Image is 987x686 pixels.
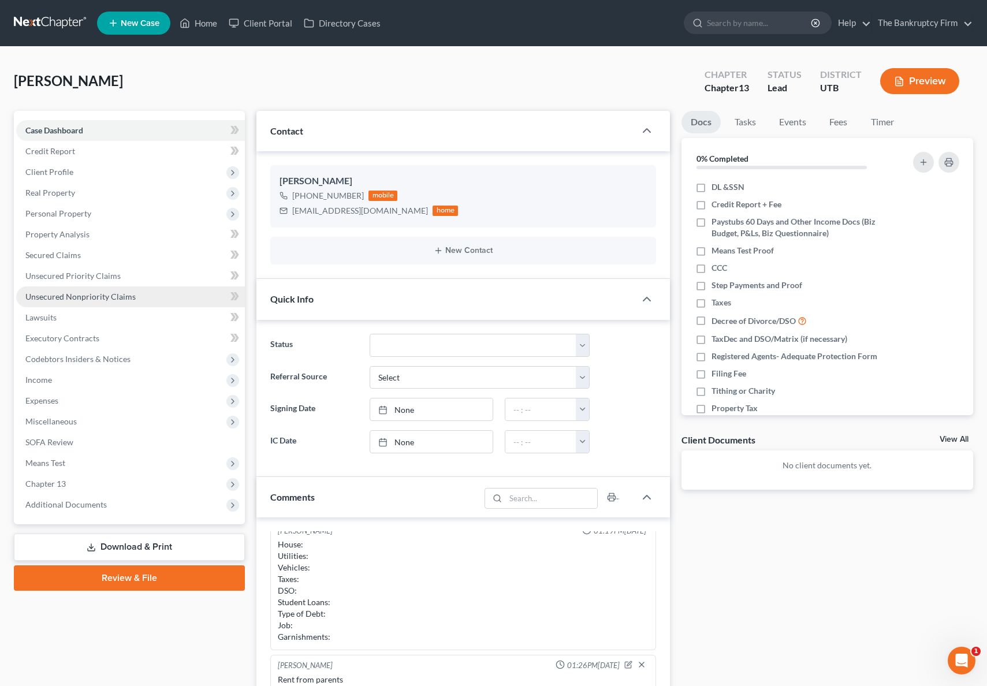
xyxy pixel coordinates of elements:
[25,292,136,301] span: Unsecured Nonpriority Claims
[25,416,77,426] span: Miscellaneous
[712,262,727,274] span: CCC
[223,13,298,33] a: Client Portal
[820,68,862,81] div: District
[712,216,891,239] span: Paystubs 60 Days and Other Income Docs (Biz Budget, P&Ls, Biz Questionnaire)
[278,660,333,672] div: [PERSON_NAME]
[25,437,73,447] span: SOFA Review
[280,246,646,255] button: New Contact
[16,286,245,307] a: Unsecured Nonpriority Claims
[505,489,597,508] input: Search...
[298,13,386,33] a: Directory Cases
[25,375,52,385] span: Income
[739,82,749,93] span: 13
[25,499,107,509] span: Additional Documents
[121,19,159,28] span: New Case
[278,539,648,643] div: House: Utilities: Vehicles: Taxes: DSO: Student Loans: Type of Debt: Job: Garnishments:
[278,525,333,536] div: [PERSON_NAME]
[768,81,802,95] div: Lead
[707,12,813,33] input: Search by name...
[25,146,75,156] span: Credit Report
[705,68,749,81] div: Chapter
[768,68,802,81] div: Status
[567,660,620,671] span: 01:26PM[DATE]
[25,354,131,364] span: Codebtors Insiders & Notices
[712,199,781,210] span: Credit Report + Fee
[14,565,245,591] a: Review & File
[174,13,223,33] a: Home
[25,458,65,468] span: Means Test
[16,120,245,141] a: Case Dashboard
[25,396,58,405] span: Expenses
[370,431,493,453] a: None
[14,534,245,561] a: Download & Print
[292,205,428,217] div: [EMAIL_ADDRESS][DOMAIN_NAME]
[712,333,847,345] span: TaxDec and DSO/Matrix (if necessary)
[697,154,748,163] strong: 0% Completed
[368,191,397,201] div: mobile
[971,647,981,656] span: 1
[712,368,746,379] span: Filing Fee
[25,229,90,239] span: Property Analysis
[832,13,871,33] a: Help
[948,647,975,674] iframe: Intercom live chat
[270,293,314,304] span: Quick Info
[292,190,364,202] div: [PHONE_NUMBER]
[712,297,731,308] span: Taxes
[820,81,862,95] div: UTB
[872,13,973,33] a: The Bankruptcy Firm
[16,141,245,162] a: Credit Report
[594,525,646,536] span: 01:19PM[DATE]
[25,167,73,177] span: Client Profile
[265,398,364,421] label: Signing Date
[712,181,744,193] span: DL &SSN
[880,68,959,94] button: Preview
[725,111,765,133] a: Tasks
[25,271,121,281] span: Unsecured Priority Claims
[270,125,303,136] span: Contact
[681,111,721,133] a: Docs
[712,315,796,327] span: Decree of Divorce/DSO
[712,279,802,291] span: Step Payments and Proof
[370,398,493,420] a: None
[280,174,646,188] div: [PERSON_NAME]
[25,479,66,489] span: Chapter 13
[270,491,315,502] span: Comments
[16,307,245,328] a: Lawsuits
[265,334,364,357] label: Status
[16,245,245,266] a: Secured Claims
[16,432,245,453] a: SOFA Review
[712,245,774,256] span: Means Test Proof
[16,266,245,286] a: Unsecured Priority Claims
[14,72,123,89] span: [PERSON_NAME]
[505,431,576,453] input: -- : --
[25,125,83,135] span: Case Dashboard
[705,81,749,95] div: Chapter
[25,333,99,343] span: Executory Contracts
[25,208,91,218] span: Personal Property
[433,206,458,216] div: home
[691,460,964,471] p: No client documents yet.
[712,351,877,362] span: Registered Agents- Adequate Protection Form
[16,224,245,245] a: Property Analysis
[265,366,364,389] label: Referral Source
[505,398,576,420] input: -- : --
[16,328,245,349] a: Executory Contracts
[820,111,857,133] a: Fees
[681,434,755,446] div: Client Documents
[940,435,969,443] a: View All
[862,111,903,133] a: Timer
[712,402,758,414] span: Property Tax
[265,430,364,453] label: IC Date
[25,250,81,260] span: Secured Claims
[712,385,775,397] span: Tithing or Charity
[25,188,75,197] span: Real Property
[25,312,57,322] span: Lawsuits
[770,111,815,133] a: Events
